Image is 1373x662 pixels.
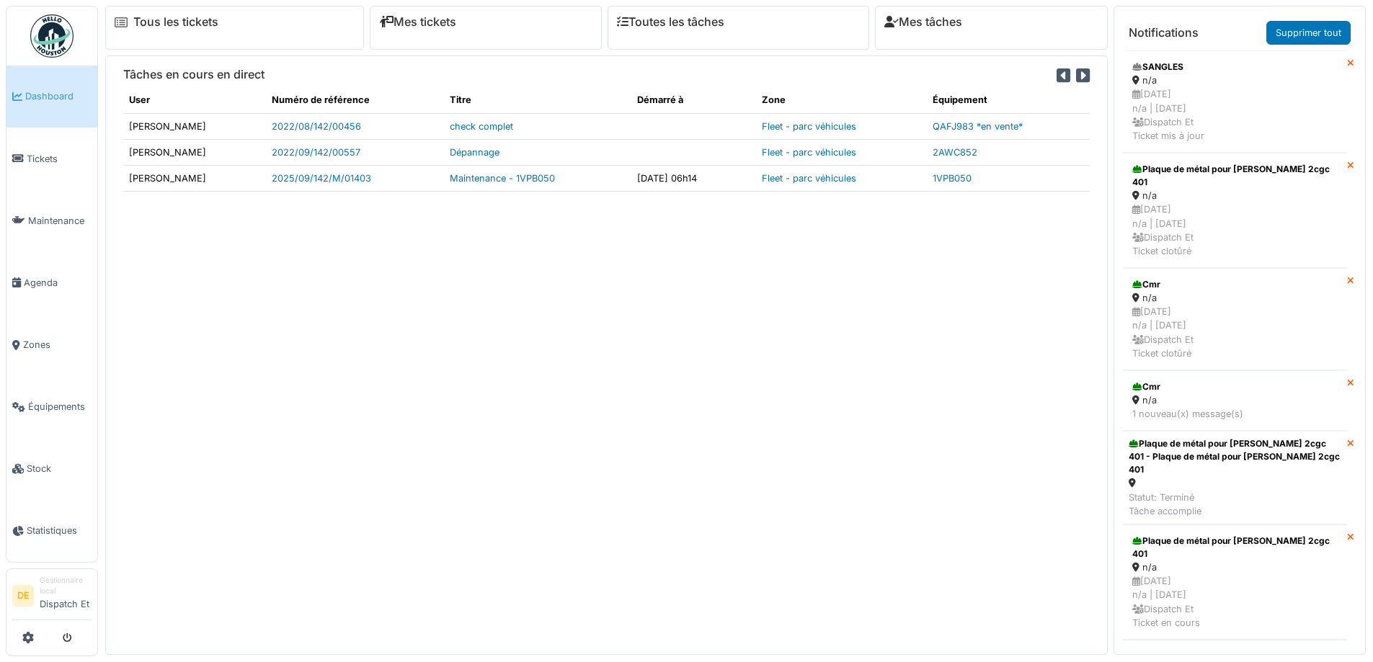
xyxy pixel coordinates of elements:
[123,165,266,191] td: [PERSON_NAME]
[1123,153,1347,268] a: Plaque de métal pour [PERSON_NAME] 2cgc 401 n/a [DATE]n/a | [DATE] Dispatch EtTicket clotûré
[1132,534,1338,560] div: Plaque de métal pour [PERSON_NAME] 2cgc 401
[933,173,972,184] a: 1VPB050
[1123,50,1347,153] a: SANGLES n/a [DATE]n/a | [DATE] Dispatch EtTicket mis à jour
[450,147,499,158] a: Dépannage
[27,152,92,166] span: Tickets
[6,376,97,438] a: Équipements
[450,173,555,184] a: Maintenance - 1VPB050
[1266,21,1351,45] a: Supprimer tout
[27,524,92,537] span: Statistiques
[1132,291,1338,305] div: n/a
[450,121,513,132] a: check complet
[123,139,266,165] td: [PERSON_NAME]
[12,575,92,620] a: DE Gestionnaire localDispatch Et
[631,87,756,113] th: Démarré à
[1132,73,1338,87] div: n/a
[1123,268,1347,370] a: Cmr n/a [DATE]n/a | [DATE] Dispatch EtTicket clotûré
[379,15,456,29] a: Mes tickets
[6,500,97,562] a: Statistiques
[6,66,97,128] a: Dashboard
[1132,560,1338,574] div: n/a
[133,15,218,29] a: Tous les tickets
[30,14,74,58] img: Badge_color-CXgf-gQk.svg
[1132,163,1338,189] div: Plaque de métal pour [PERSON_NAME] 2cgc 401
[1132,305,1338,360] div: [DATE] n/a | [DATE] Dispatch Et Ticket clotûré
[6,314,97,376] a: Zones
[1132,189,1338,202] div: n/a
[617,15,724,29] a: Toutes les tâches
[762,147,856,158] a: Fleet - parc véhicules
[25,89,92,103] span: Dashboard
[266,87,444,113] th: Numéro de référence
[1132,202,1338,258] div: [DATE] n/a | [DATE] Dispatch Et Ticket clotûré
[1132,87,1338,143] div: [DATE] n/a | [DATE] Dispatch Et Ticket mis à jour
[272,147,360,158] a: 2022/09/142/00557
[1132,407,1338,421] div: 1 nouveau(x) message(s)
[1123,370,1347,431] a: Cmr n/a 1 nouveau(x) message(s)
[6,251,97,313] a: Agenda
[933,121,1023,132] a: QAFJ983 *en vente*
[631,165,756,191] td: [DATE] 06h14
[762,173,856,184] a: Fleet - parc véhicules
[24,276,92,290] span: Agenda
[1132,278,1338,291] div: Cmr
[40,575,92,597] div: Gestionnaire local
[762,121,856,132] a: Fleet - parc véhicules
[123,113,266,139] td: [PERSON_NAME]
[28,214,92,228] span: Maintenance
[6,438,97,500] a: Stock
[756,87,926,113] th: Zone
[1132,574,1338,630] div: [DATE] n/a | [DATE] Dispatch Et Ticket en cours
[1123,524,1347,640] a: Plaque de métal pour [PERSON_NAME] 2cgc 401 n/a [DATE]n/a | [DATE] Dispatch EtTicket en cours
[23,338,92,352] span: Zones
[6,189,97,251] a: Maintenance
[1132,61,1338,73] div: SANGLES
[272,121,361,132] a: 2022/08/142/00456
[27,462,92,475] span: Stock
[1129,26,1199,40] h6: Notifications
[1129,437,1341,476] div: Plaque de métal pour [PERSON_NAME] 2cgc 401 - Plaque de métal pour [PERSON_NAME] 2cgc 401
[40,575,92,617] li: Dispatch Et
[1129,491,1341,518] div: Statut: Terminé Tâche accomplie
[123,68,265,81] h6: Tâches en cours en direct
[1123,431,1347,524] a: Plaque de métal pour [PERSON_NAME] 2cgc 401 - Plaque de métal pour [PERSON_NAME] 2cgc 401 Statut:...
[12,585,34,607] li: DE
[1132,393,1338,407] div: n/a
[884,15,962,29] a: Mes tâches
[28,400,92,413] span: Équipements
[129,94,150,105] span: translation missing: fr.shared.user
[6,128,97,189] a: Tickets
[1132,380,1338,393] div: Cmr
[927,87,1090,113] th: Équipement
[272,173,371,184] a: 2025/09/142/M/01403
[933,147,977,158] a: 2AWC852
[444,87,631,113] th: Titre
